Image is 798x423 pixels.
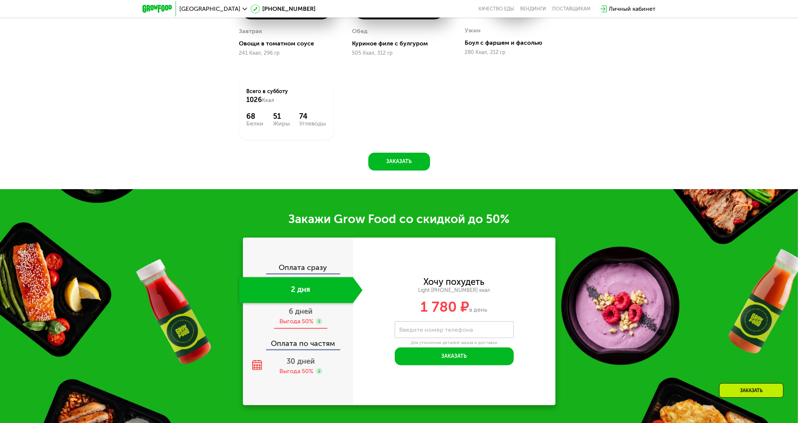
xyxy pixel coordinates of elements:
div: Оплата сразу [244,264,353,273]
span: 6 дней [289,307,313,316]
div: Боул с фаршем и фасолью [465,39,565,47]
div: Обед [352,26,368,37]
div: 280 Ккал, 212 гр [465,50,559,55]
span: в день [469,306,488,313]
div: Заказать [719,383,783,398]
a: Вендинги [520,6,547,12]
div: Оплата по частям [244,332,353,349]
div: Жиры [273,121,290,127]
div: 74 [299,112,326,121]
span: [GEOGRAPHIC_DATA] [180,6,241,12]
button: Заказать [395,347,514,365]
div: Всего в субботу [247,88,326,104]
div: Завтрак [239,26,263,37]
div: 505 Ккал, 312 гр [352,50,446,56]
a: Качество еды [479,6,515,12]
div: 68 [247,112,264,121]
div: Белки [247,121,264,127]
label: Введите номер телефона [400,328,473,332]
div: Овощи в томатном соусе [239,40,339,47]
div: Выгода 50% [279,317,313,325]
div: 51 [273,112,290,121]
a: [PHONE_NUMBER] [251,4,316,13]
div: 241 Ккал, 296 гр [239,50,333,56]
span: Ккал [262,97,275,104]
div: Выгода 50% [279,367,313,375]
div: Куриное филе с булгуром [352,40,452,47]
div: поставщикам [552,6,591,12]
div: Light [PHONE_NUMBER] ккал [353,287,555,294]
div: Для уточнения деталей заказа и доставки [395,340,514,346]
button: Заказать [368,153,430,171]
div: Хочу похудеть [424,278,485,286]
div: Углеводы [299,121,326,127]
div: Личный кабинет [609,4,656,13]
span: 30 дней [287,357,315,366]
span: 1026 [247,96,262,104]
div: Ужин [465,25,481,36]
span: 1 780 ₽ [421,298,469,315]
